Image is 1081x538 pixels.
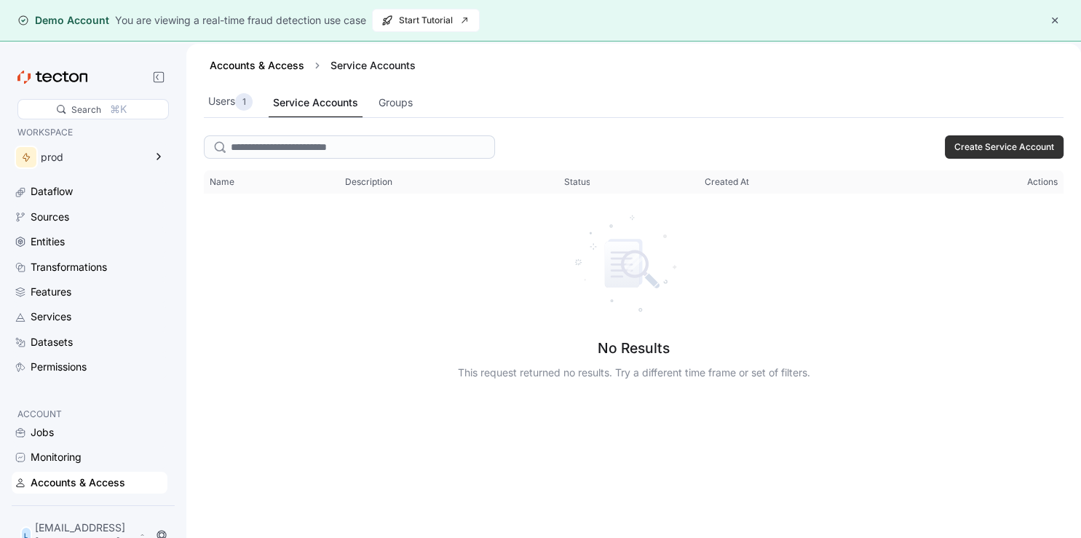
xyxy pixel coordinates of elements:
div: Services [31,309,71,325]
button: Start Tutorial [372,9,480,32]
div: No Results [598,339,670,357]
div: Service Accounts [273,95,358,111]
div: Accounts & Access [31,475,125,491]
div: Monitoring [31,449,82,465]
div: Features [31,284,71,300]
p: This request returned no results. Try a different time frame or set of filters. [458,365,810,380]
span: Start Tutorial [381,9,470,31]
a: Sources [12,206,167,228]
div: Dataflow [31,183,73,199]
div: Search⌘K [17,99,169,119]
span: Name [210,176,234,188]
div: You are viewing a real-time fraud detection use case [115,12,366,28]
span: Actions [1027,176,1058,188]
a: Transformations [12,256,167,278]
a: Entities [12,231,167,253]
div: Datasets [31,334,73,350]
p: 1 [242,95,246,109]
div: Transformations [31,259,107,275]
a: Monitoring [12,446,167,468]
div: Sources [31,209,69,225]
a: Datasets [12,331,167,353]
div: Groups [379,95,413,111]
a: Features [12,281,167,303]
div: Entities [31,234,65,250]
a: Accounts & Access [12,472,167,494]
button: Create Service Account [945,135,1064,159]
p: ACCOUNT [17,407,162,422]
span: Status [563,176,590,188]
div: Users [208,93,253,111]
div: Search [71,103,101,116]
span: Description [345,176,392,188]
div: Jobs [31,424,54,440]
div: prod [41,152,144,162]
a: Jobs [12,422,167,443]
span: Created At [705,176,749,188]
div: Demo Account [17,13,109,28]
span: Create Service Account [954,136,1054,158]
div: Service Accounts [325,58,421,73]
a: Services [12,306,167,328]
div: ⌘K [110,101,127,117]
a: Accounts & Access [210,59,304,71]
a: Dataflow [12,181,167,202]
div: Permissions [31,359,87,375]
a: Permissions [12,356,167,378]
p: WORKSPACE [17,125,162,140]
